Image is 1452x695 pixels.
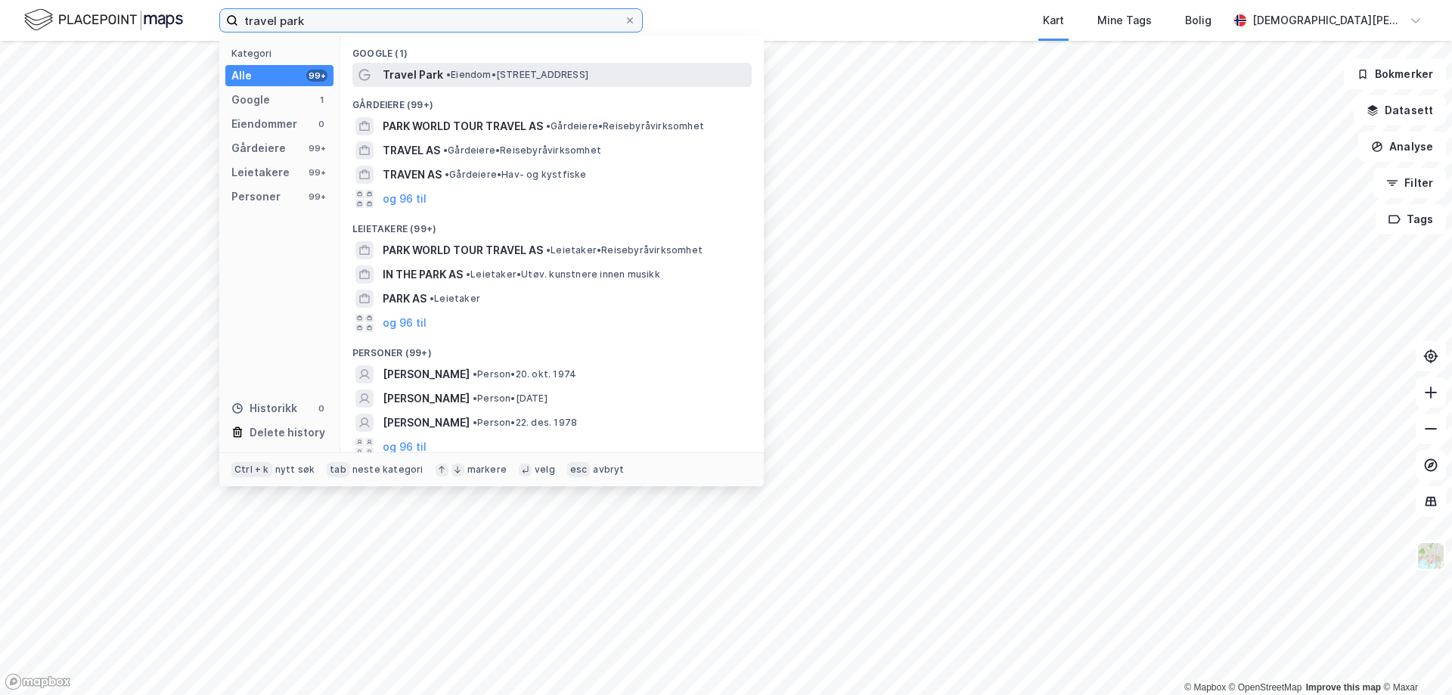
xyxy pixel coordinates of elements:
div: Delete history [250,424,325,442]
div: markere [467,464,507,476]
span: • [473,392,477,404]
span: • [546,244,551,256]
img: Z [1416,541,1445,570]
img: logo.f888ab2527a4732fd821a326f86c7f29.svg [24,7,183,33]
span: [PERSON_NAME] [383,389,470,408]
div: 99+ [306,142,327,154]
div: Ctrl + k [231,462,272,477]
span: Leietaker [430,293,480,305]
span: Person • [DATE] [473,392,548,405]
div: 99+ [306,166,327,178]
div: Kategori [231,48,334,59]
div: Kart [1043,11,1064,29]
span: Eiendom • [STREET_ADDRESS] [446,69,588,81]
div: Bolig [1185,11,1212,29]
span: PARK WORLD TOUR TRAVEL AS [383,241,543,259]
div: Google (1) [340,36,764,63]
div: 0 [315,118,327,130]
span: • [446,69,451,80]
input: Søk på adresse, matrikkel, gårdeiere, leietakere eller personer [238,9,624,32]
span: Gårdeiere • Reisebyråvirksomhet [546,120,704,132]
div: Leietakere [231,163,290,182]
div: velg [535,464,555,476]
span: Gårdeiere • Hav- og kystfiske [445,169,587,181]
div: Google [231,91,270,109]
span: Travel Park [383,66,443,84]
span: Leietaker • Reisebyråvirksomhet [546,244,703,256]
span: Person • 20. okt. 1974 [473,368,576,380]
button: Tags [1376,204,1446,234]
span: PARK WORLD TOUR TRAVEL AS [383,117,543,135]
div: neste kategori [352,464,423,476]
div: Gårdeiere [231,139,286,157]
div: Mine Tags [1097,11,1152,29]
span: • [430,293,434,304]
button: Analyse [1358,132,1446,162]
div: 99+ [306,70,327,82]
span: TRAVEL AS [383,141,440,160]
div: Eiendommer [231,115,297,133]
div: 99+ [306,191,327,203]
div: [DEMOGRAPHIC_DATA][PERSON_NAME] [1252,11,1404,29]
div: Personer (99+) [340,335,764,362]
button: og 96 til [383,314,427,332]
span: • [473,417,477,428]
span: [PERSON_NAME] [383,414,470,432]
span: [PERSON_NAME] [383,365,470,383]
span: • [473,368,477,380]
div: 1 [315,94,327,106]
div: 0 [315,402,327,414]
span: Leietaker • Utøv. kunstnere innen musikk [466,268,660,281]
iframe: Chat Widget [1376,622,1452,695]
span: PARK AS [383,290,427,308]
button: Bokmerker [1344,59,1446,89]
span: • [466,268,470,280]
div: esc [567,462,591,477]
button: og 96 til [383,190,427,208]
span: IN THE PARK AS [383,265,463,284]
button: Datasett [1354,95,1446,126]
div: Historikk [231,399,297,417]
span: Person • 22. des. 1978 [473,417,577,429]
a: Mapbox homepage [5,673,71,690]
span: • [546,120,551,132]
a: OpenStreetMap [1229,682,1302,693]
button: og 96 til [383,438,427,456]
div: Gårdeiere (99+) [340,87,764,114]
button: Filter [1373,168,1446,198]
span: TRAVEN AS [383,166,442,184]
div: Alle [231,67,252,85]
span: • [443,144,448,156]
a: Improve this map [1306,682,1381,693]
a: Mapbox [1184,682,1226,693]
div: tab [327,462,349,477]
span: Gårdeiere • Reisebyråvirksomhet [443,144,601,157]
div: Personer [231,188,281,206]
div: Leietakere (99+) [340,211,764,238]
span: • [445,169,449,180]
div: avbryt [593,464,624,476]
div: nytt søk [275,464,315,476]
